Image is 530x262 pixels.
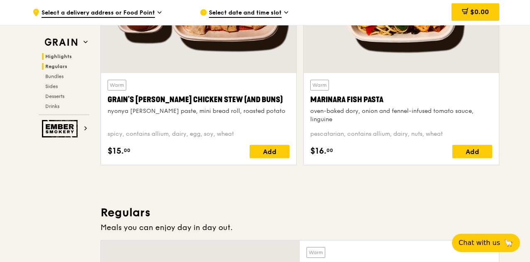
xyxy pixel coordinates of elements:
[42,120,80,137] img: Ember Smokery web logo
[310,94,492,105] div: Marinara Fish Pasta
[42,35,80,50] img: Grain web logo
[108,80,126,91] div: Warm
[459,238,500,248] span: Chat with us
[310,145,326,157] span: $16.
[250,145,290,158] div: Add
[470,8,489,16] span: $0.00
[45,93,64,99] span: Desserts
[45,73,64,79] span: Bundles
[45,54,72,59] span: Highlights
[503,238,513,248] span: 🦙
[452,145,492,158] div: Add
[45,103,59,109] span: Drinks
[108,94,290,105] div: Grain's [PERSON_NAME] Chicken Stew (and buns)
[310,107,492,124] div: oven-baked dory, onion and fennel-infused tomato sauce, linguine
[310,80,329,91] div: Warm
[310,130,492,138] div: pescatarian, contains allium, dairy, nuts, wheat
[326,147,333,154] span: 00
[101,222,499,233] div: Meals you can enjoy day in day out.
[101,205,499,220] h3: Regulars
[42,9,155,18] span: Select a delivery address or Food Point
[209,9,282,18] span: Select date and time slot
[307,247,325,258] div: Warm
[124,147,130,154] span: 00
[45,64,67,69] span: Regulars
[45,83,58,89] span: Sides
[108,130,290,138] div: spicy, contains allium, dairy, egg, soy, wheat
[108,107,290,115] div: nyonya [PERSON_NAME] paste, mini bread roll, roasted potato
[452,234,520,252] button: Chat with us🦙
[108,145,124,157] span: $15.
